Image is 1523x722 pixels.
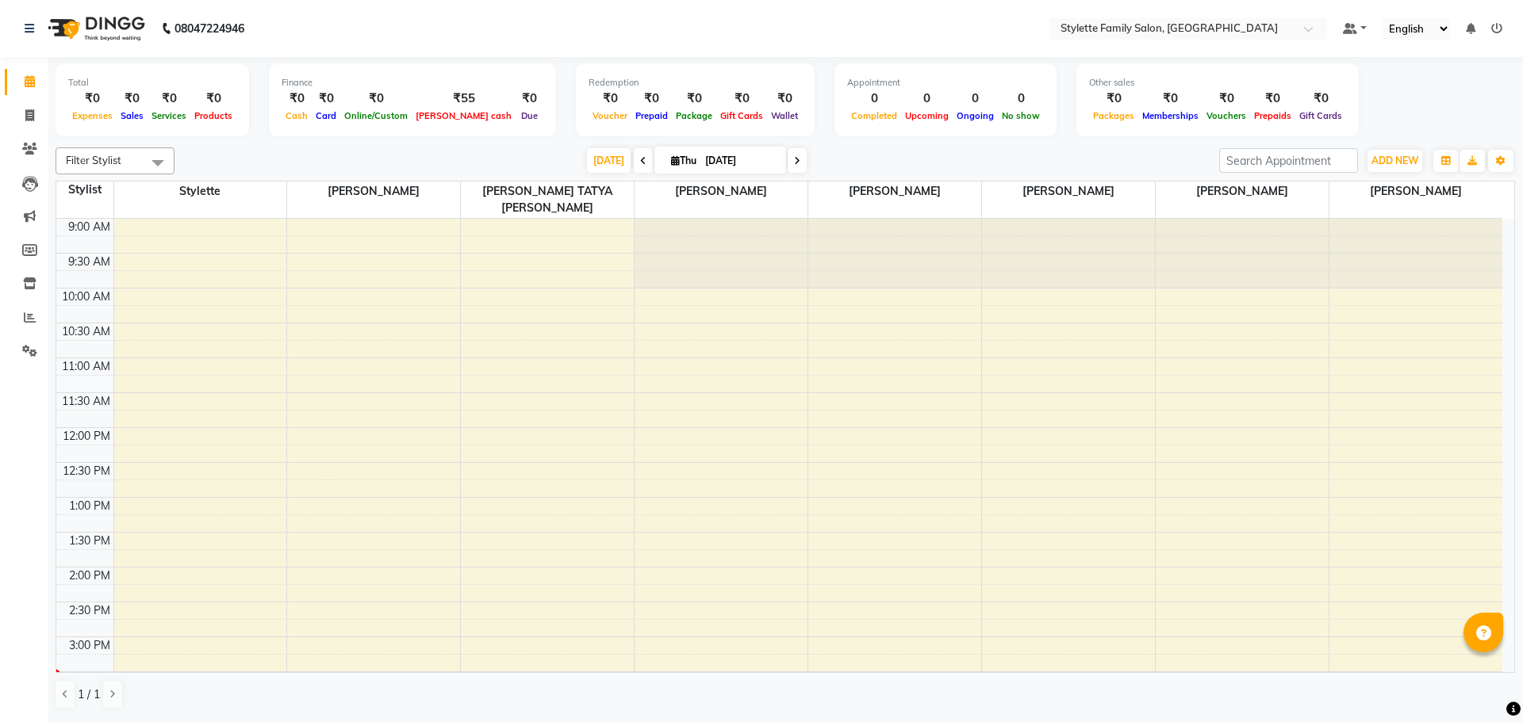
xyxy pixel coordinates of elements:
[1156,181,1329,201] span: [PERSON_NAME]
[175,6,244,51] b: 08047224946
[953,90,998,108] div: 0
[65,219,113,235] div: 9:00 AM
[901,110,953,121] span: Upcoming
[1219,148,1358,173] input: Search Appointment
[808,181,981,201] span: [PERSON_NAME]
[587,148,631,173] span: [DATE]
[59,428,113,445] div: 12:00 PM
[589,76,802,90] div: Redemption
[68,110,117,121] span: Expenses
[66,637,113,654] div: 3:00 PM
[901,90,953,108] div: 0
[589,110,631,121] span: Voucher
[287,181,460,201] span: [PERSON_NAME]
[635,181,808,201] span: [PERSON_NAME]
[1089,76,1346,90] div: Other sales
[66,567,113,584] div: 2:00 PM
[1295,110,1346,121] span: Gift Cards
[78,686,100,703] span: 1 / 1
[412,90,516,108] div: ₹55
[412,110,516,121] span: [PERSON_NAME] cash
[953,110,998,121] span: Ongoing
[66,602,113,619] div: 2:30 PM
[59,323,113,340] div: 10:30 AM
[1295,90,1346,108] div: ₹0
[998,90,1044,108] div: 0
[59,463,113,479] div: 12:30 PM
[631,90,672,108] div: ₹0
[847,76,1044,90] div: Appointment
[1089,110,1138,121] span: Packages
[68,76,236,90] div: Total
[114,181,287,201] span: Stylette
[56,181,113,198] div: Stylist
[672,90,716,108] div: ₹0
[66,533,113,549] div: 1:30 PM
[517,110,542,121] span: Due
[700,149,780,173] input: 2025-09-04
[117,110,148,121] span: Sales
[1203,90,1250,108] div: ₹0
[1138,110,1203,121] span: Memberships
[1250,90,1295,108] div: ₹0
[667,155,700,166] span: Thu
[1089,90,1138,108] div: ₹0
[312,110,340,121] span: Card
[59,393,113,410] div: 11:30 AM
[117,90,148,108] div: ₹0
[767,110,802,121] span: Wallet
[282,76,543,90] div: Finance
[65,254,113,270] div: 9:30 AM
[631,110,672,121] span: Prepaid
[1371,155,1418,166] span: ADD NEW
[66,498,113,514] div: 1:00 PM
[767,90,802,108] div: ₹0
[282,90,312,108] div: ₹0
[461,181,634,218] span: [PERSON_NAME] TATYA [PERSON_NAME]
[282,110,312,121] span: Cash
[68,90,117,108] div: ₹0
[190,110,236,121] span: Products
[982,181,1155,201] span: [PERSON_NAME]
[716,90,767,108] div: ₹0
[148,110,190,121] span: Services
[998,110,1044,121] span: No show
[516,90,543,108] div: ₹0
[1329,181,1502,201] span: [PERSON_NAME]
[59,358,113,375] div: 11:00 AM
[1456,659,1507,706] iframe: chat widget
[847,90,901,108] div: 0
[847,110,901,121] span: Completed
[1138,90,1203,108] div: ₹0
[66,672,113,689] div: 3:30 PM
[589,90,631,108] div: ₹0
[66,154,121,166] span: Filter Stylist
[340,110,412,121] span: Online/Custom
[190,90,236,108] div: ₹0
[148,90,190,108] div: ₹0
[340,90,412,108] div: ₹0
[1250,110,1295,121] span: Prepaids
[1203,110,1250,121] span: Vouchers
[312,90,340,108] div: ₹0
[672,110,716,121] span: Package
[59,288,113,305] div: 10:00 AM
[716,110,767,121] span: Gift Cards
[40,6,149,51] img: logo
[1368,150,1422,172] button: ADD NEW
